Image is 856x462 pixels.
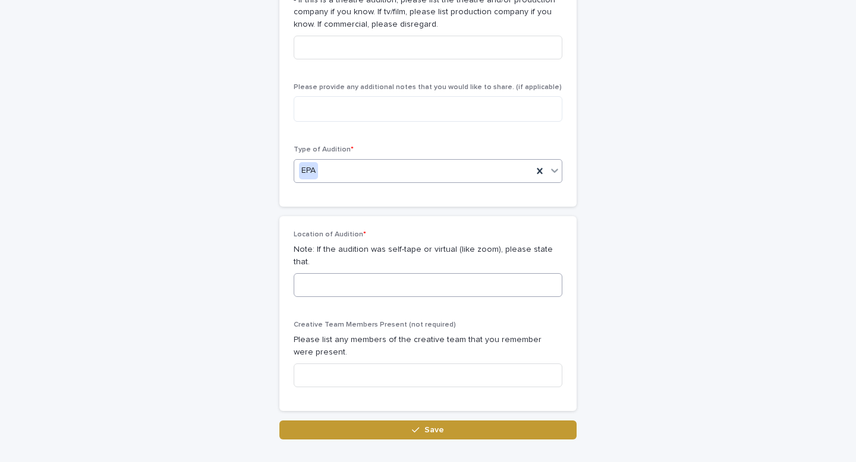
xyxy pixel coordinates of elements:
span: Type of Audition [294,146,354,153]
span: Creative Team Members Present (not required) [294,321,456,328]
span: Please provide any additional notes that you would like to share. (if applicable) [294,84,562,91]
p: Note: If the audition was self-tape or virtual (like zoom), please state that. [294,243,562,268]
div: EPA [299,162,318,179]
button: Save [279,420,577,439]
span: Save [424,426,444,434]
p: Please list any members of the creative team that you remember were present. [294,334,562,359]
span: Location of Audition [294,231,366,238]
